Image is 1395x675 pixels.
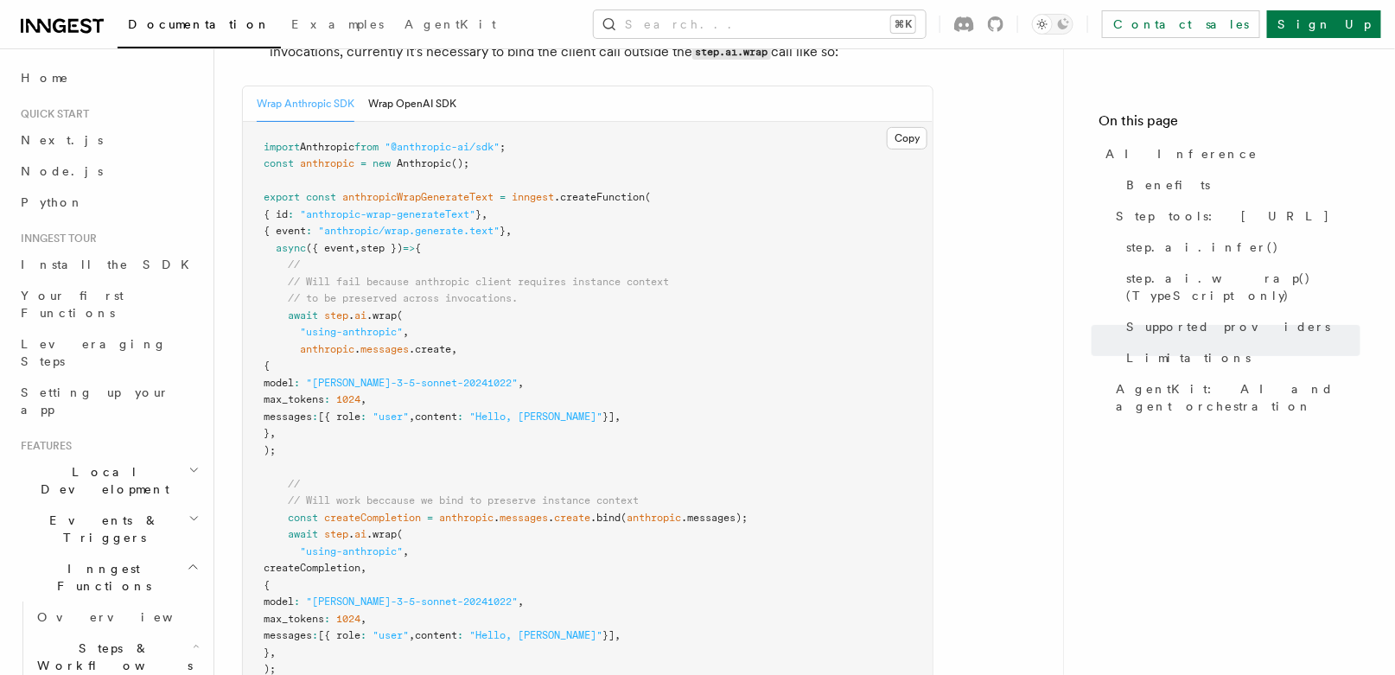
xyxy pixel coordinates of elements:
span: 1024 [336,393,360,405]
span: : [360,411,366,423]
span: ); [264,663,276,675]
span: Inngest Functions [14,560,187,595]
span: .bind [590,512,621,524]
span: Install the SDK [21,258,200,271]
span: , [409,411,415,423]
span: { [264,579,270,591]
span: .wrap [366,528,397,540]
span: .createFunction [554,191,645,203]
a: Leveraging Steps [14,328,203,377]
a: AgentKit: AI and agent orchestration [1109,373,1360,422]
span: (); [451,157,469,169]
span: inngest [512,191,554,203]
span: AgentKit [404,17,496,31]
span: Documentation [128,17,271,31]
a: Next.js [14,124,203,156]
span: : [288,208,294,220]
span: Leveraging Steps [21,337,167,368]
a: AI Inference [1099,138,1360,169]
a: Examples [281,5,394,47]
span: max_tokens [264,393,324,405]
span: "[PERSON_NAME]-3-5-sonnet-20241022" [306,595,518,608]
span: "using-anthropic" [300,545,403,557]
span: new [373,157,391,169]
span: "Hello, [PERSON_NAME]" [469,629,602,641]
span: , [615,629,621,641]
button: Search...⌘K [594,10,926,38]
span: .messages); [681,512,748,524]
span: . [348,309,354,322]
span: , [506,225,512,237]
span: "@anthropic-ai/sdk" [385,141,500,153]
span: model [264,377,294,389]
span: Benefits [1126,176,1210,194]
span: . [494,512,500,524]
span: "[PERSON_NAME]-3-5-sonnet-20241022" [306,377,518,389]
span: Node.js [21,164,103,178]
span: const [288,512,318,524]
span: ai [354,528,366,540]
span: } [475,208,481,220]
span: import [264,141,300,153]
span: ; [500,141,506,153]
span: , [354,242,360,254]
span: Anthropic [397,157,451,169]
a: Documentation [118,5,281,48]
span: , [518,377,524,389]
span: messages [360,343,409,355]
code: step.ai.wrap [692,45,771,60]
span: ); [264,444,276,456]
span: "using-anthropic" [300,326,403,338]
span: step.ai.infer() [1126,239,1279,256]
span: messages [264,411,312,423]
span: Python [21,195,84,209]
span: = [427,512,433,524]
a: Supported providers [1119,311,1360,342]
span: anthropic [300,343,354,355]
span: // [288,478,300,490]
span: "user" [373,629,409,641]
span: { [415,242,421,254]
button: Wrap OpenAI SDK [368,86,456,122]
span: { [264,360,270,372]
span: : [457,629,463,641]
span: Inngest tour [14,232,97,245]
span: , [409,629,415,641]
span: // Will fail because anthropic client requires instance context [288,276,669,288]
span: .create [409,343,451,355]
span: ( [397,309,403,322]
span: : [312,411,318,423]
span: "Hello, [PERSON_NAME]" [469,411,602,423]
span: const [306,191,336,203]
a: Step tools: [URL] [1109,201,1360,232]
a: Your first Functions [14,280,203,328]
span: .wrap [366,309,397,322]
span: Limitations [1126,349,1251,366]
span: ai [354,309,366,322]
span: Local Development [14,463,188,498]
a: Sign Up [1267,10,1381,38]
span: : [324,393,330,405]
span: } [264,427,270,439]
span: . [548,512,554,524]
span: ( [397,528,403,540]
span: : [324,613,330,625]
span: } [264,646,270,659]
span: Events & Triggers [14,512,188,546]
span: Features [14,439,72,453]
a: Home [14,62,203,93]
span: messages [264,629,312,641]
a: Contact sales [1102,10,1260,38]
a: step.ai.wrap() (TypeScript only) [1119,263,1360,311]
span: = [360,157,366,169]
span: await [288,309,318,322]
span: ( [645,191,651,203]
span: Setting up your app [21,385,169,417]
span: Anthropic [300,141,354,153]
span: , [518,595,524,608]
span: Next.js [21,133,103,147]
button: Inngest Functions [14,553,203,602]
span: await [288,528,318,540]
span: , [360,613,366,625]
span: "user" [373,411,409,423]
